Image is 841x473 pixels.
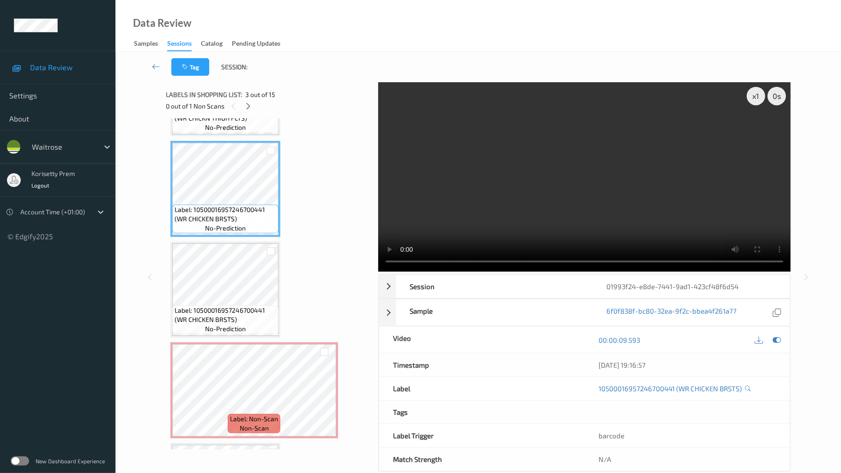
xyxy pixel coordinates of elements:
div: Catalog [201,39,223,50]
div: Label [379,377,585,400]
div: Tags [379,400,585,424]
a: Pending Updates [232,37,290,50]
a: Catalog [201,37,232,50]
div: Label Trigger [379,424,585,447]
span: Label: 10500016957246700441 (WR CHICKEN BRSTS) [175,306,276,324]
div: Data Review [133,18,191,28]
a: 00:00:09.593 [599,335,640,345]
a: Samples [134,37,167,50]
span: Label: 10500016957246700441 (WR CHICKEN BRSTS) [175,205,276,224]
div: Sessions [167,39,192,51]
div: [DATE] 19:16:57 [599,360,776,370]
span: 3 out of 15 [245,90,275,99]
div: Sample [396,299,593,326]
div: 0 out of 1 Non Scans [166,100,372,112]
div: Timestamp [379,353,585,376]
div: Sample6f0f838f-bc80-32ea-9f2c-bbea4f261a77 [379,299,790,326]
div: Pending Updates [232,39,280,50]
span: Labels in shopping list: [166,90,242,99]
div: 01993f24-e8de-7441-9ad1-423cf48f6d54 [593,275,790,298]
span: non-scan [240,424,269,433]
a: 10500016957246700441 (WR CHICKEN BRSTS) [599,384,742,393]
a: Sessions [167,37,201,51]
div: N/A [585,448,790,471]
span: no-prediction [205,324,246,334]
div: barcode [585,424,790,447]
div: Session01993f24-e8de-7441-9ad1-423cf48f6d54 [379,274,790,298]
div: 0 s [768,87,786,105]
a: 6f0f838f-bc80-32ea-9f2c-bbea4f261a77 [607,306,737,319]
div: Match Strength [379,448,585,471]
span: no-prediction [205,224,246,233]
div: Session [396,275,593,298]
div: Samples [134,39,158,50]
span: Label: Non-Scan [230,414,278,424]
div: Video [379,327,585,353]
button: Tag [171,58,209,76]
span: Session: [221,62,248,72]
div: x 1 [747,87,765,105]
span: no-prediction [205,123,246,132]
